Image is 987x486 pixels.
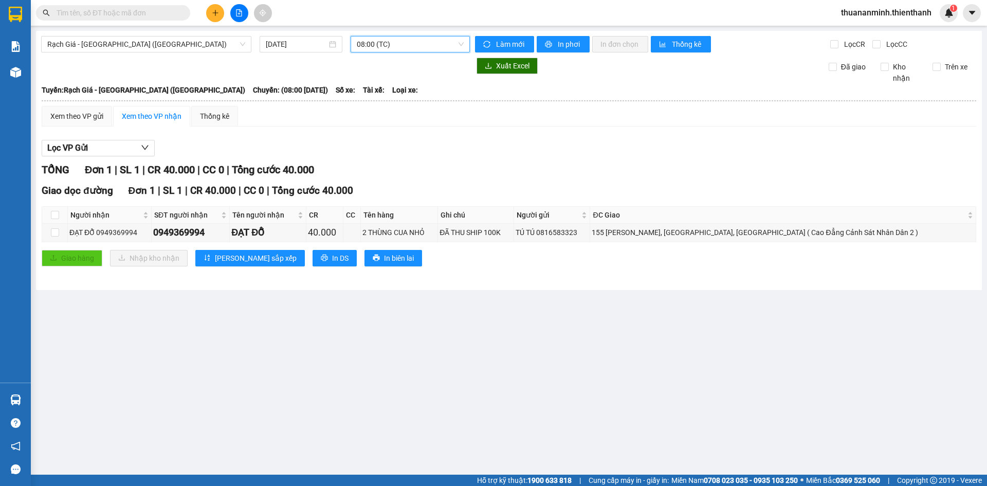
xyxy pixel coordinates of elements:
div: ĐẠT ĐỖ 0949369994 [69,227,150,238]
span: | [115,164,117,176]
span: Chuyến: (08:00 [DATE]) [253,84,328,96]
div: 0949369994 [153,225,228,240]
span: Tên người nhận [232,209,296,221]
div: 155 [PERSON_NAME], [GEOGRAPHIC_DATA], [GEOGRAPHIC_DATA] ( Cao Đẳng Cảnh Sát Nhân Dân 2 ) [592,227,974,238]
span: | [185,185,188,196]
span: sort-ascending [204,254,211,262]
span: In DS [332,253,349,264]
span: copyright [930,477,937,484]
button: Lọc VP Gửi [42,140,155,156]
div: ĐÃ THU SHIP 100K [440,227,512,238]
span: notification [11,441,21,451]
th: Tên hàng [361,207,438,224]
span: question-circle [11,418,21,428]
button: downloadNhập kho nhận [110,250,188,266]
span: printer [545,41,554,49]
span: [PERSON_NAME] sắp xếp [215,253,297,264]
button: downloadXuất Excel [477,58,538,74]
strong: 0708 023 035 - 0935 103 250 [704,476,798,484]
span: Người gửi [517,209,580,221]
div: 40.000 [308,225,342,240]
button: printerIn DS [313,250,357,266]
sup: 1 [950,5,957,12]
span: Xuất Excel [496,60,529,71]
span: | [158,185,160,196]
div: Xem theo VP nhận [122,111,181,122]
div: Thống kê [200,111,229,122]
span: search [43,9,50,16]
img: icon-new-feature [944,8,954,17]
span: Kho nhận [889,61,925,84]
button: syncLàm mới [475,36,534,52]
span: SL 1 [120,164,140,176]
td: ĐẠT ĐỖ [230,224,306,242]
img: warehouse-icon [10,394,21,405]
span: Tổng cước 40.000 [272,185,353,196]
span: Đơn 1 [85,164,112,176]
img: logo-vxr [9,7,22,22]
th: CR [306,207,344,224]
span: plus [212,9,219,16]
button: sort-ascending[PERSON_NAME] sắp xếp [195,250,305,266]
span: Số xe: [336,84,355,96]
span: Lọc VP Gửi [47,141,88,154]
span: download [485,62,492,70]
button: plus [206,4,224,22]
span: TỔNG [42,164,69,176]
span: CR 40.000 [148,164,195,176]
b: Tuyến: Rạch Giá - [GEOGRAPHIC_DATA] ([GEOGRAPHIC_DATA]) [42,86,245,94]
span: Thống kê [672,39,703,50]
div: TÚ TÚ 0816583323 [516,227,589,238]
span: Tổng cước 40.000 [232,164,314,176]
span: Rạch Giá - Sài Gòn (Hàng Hoá) [47,37,245,52]
span: down [141,143,149,152]
span: CR 40.000 [190,185,236,196]
span: Làm mới [496,39,526,50]
strong: 1900 633 818 [527,476,572,484]
span: 08:00 (TC) [357,37,464,52]
span: CC 0 [244,185,264,196]
span: Miền Nam [671,475,798,486]
span: | [239,185,241,196]
button: printerIn phơi [537,36,590,52]
span: Trên xe [941,61,972,73]
span: thuananminh.thienthanh [833,6,940,19]
input: Tìm tên, số ĐT hoặc mã đơn [57,7,178,19]
button: bar-chartThống kê [651,36,711,52]
th: Ghi chú [438,207,514,224]
span: Tài xế: [363,84,385,96]
span: Lọc CC [882,39,909,50]
input: 14/08/2025 [266,39,327,50]
span: SĐT người nhận [154,209,219,221]
div: Xem theo VP gửi [50,111,103,122]
span: CC 0 [203,164,224,176]
button: file-add [230,4,248,22]
span: In biên lai [384,253,414,264]
span: Đơn 1 [129,185,156,196]
span: | [888,475,889,486]
span: Đã giao [837,61,870,73]
span: | [227,164,229,176]
button: In đơn chọn [592,36,648,52]
th: CC [343,207,361,224]
span: | [579,475,581,486]
span: | [267,185,269,196]
span: In phơi [558,39,581,50]
span: caret-down [967,8,977,17]
img: warehouse-icon [10,67,21,78]
button: caret-down [963,4,981,22]
strong: 0369 525 060 [836,476,880,484]
span: ĐC Giao [593,209,965,221]
span: Lọc CR [840,39,867,50]
span: Người nhận [70,209,141,221]
span: message [11,464,21,474]
span: Giao dọc đường [42,185,113,196]
span: SL 1 [163,185,182,196]
span: bar-chart [659,41,668,49]
button: aim [254,4,272,22]
span: Hỗ trợ kỹ thuật: [477,475,572,486]
div: ĐẠT ĐỖ [231,225,304,240]
div: 2 THÙNG CUA NHỎ [362,227,436,238]
span: Miền Bắc [806,475,880,486]
span: Cung cấp máy in - giấy in: [589,475,669,486]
